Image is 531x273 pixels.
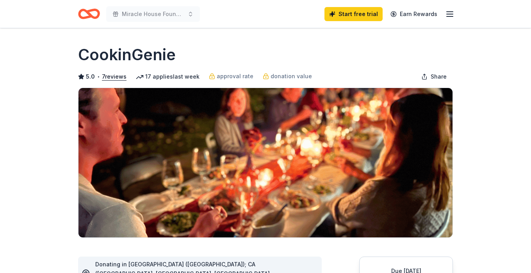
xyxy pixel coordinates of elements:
a: Home [78,5,100,23]
img: Image for CookinGenie [78,88,453,237]
span: • [97,74,100,80]
span: Miracle House Foundation Tea Fundraiser and Online Auction [122,9,184,19]
button: Share [415,69,453,84]
a: donation value [263,72,312,81]
span: donation value [271,72,312,81]
a: Earn Rewards [386,7,442,21]
span: 5.0 [86,72,95,81]
a: approval rate [209,72,253,81]
div: 17 applies last week [136,72,200,81]
button: Miracle House Foundation Tea Fundraiser and Online Auction [106,6,200,22]
a: Start free trial [324,7,383,21]
button: 7reviews [102,72,127,81]
span: approval rate [217,72,253,81]
h1: CookinGenie [78,44,176,66]
span: Share [431,72,447,81]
